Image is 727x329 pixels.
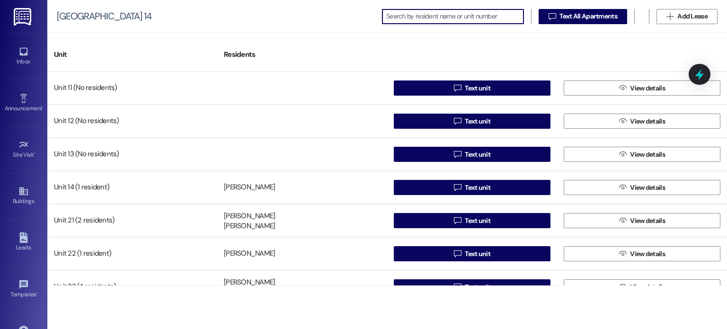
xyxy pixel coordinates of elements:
span: View details [630,116,665,126]
i:  [454,117,461,125]
i:  [454,84,461,92]
button: View details [564,246,720,261]
span: Text unit [465,282,490,292]
i:  [619,283,626,291]
div: [PERSON_NAME] [224,211,275,221]
img: ResiDesk Logo [14,8,33,26]
button: Add Lease [656,9,718,24]
i:  [619,151,626,158]
div: [PERSON_NAME] [224,222,275,231]
a: Site Visit • [5,137,43,162]
span: View details [630,83,665,93]
a: Templates • [5,276,43,302]
span: View details [630,282,665,292]
button: View details [564,147,720,162]
div: [PERSON_NAME] [224,277,275,287]
span: • [42,104,44,110]
span: Add Lease [677,11,708,21]
button: Text All Apartments [539,9,627,24]
span: Text unit [465,183,490,193]
span: • [34,150,35,157]
i:  [549,13,556,20]
div: [PERSON_NAME] [224,249,275,259]
i:  [454,151,461,158]
span: View details [630,150,665,160]
span: Text All Apartments [559,11,617,21]
div: Unit 11 (No residents) [47,79,217,98]
div: Unit 22 (1 resident) [47,244,217,263]
i:  [454,283,461,291]
span: View details [630,216,665,226]
button: View details [564,80,720,96]
div: [PERSON_NAME] [224,183,275,193]
i:  [454,217,461,224]
div: Unit 13 (No residents) [47,145,217,164]
button: Text unit [394,80,550,96]
button: View details [564,114,720,129]
i:  [619,84,626,92]
a: Leads [5,230,43,255]
span: View details [630,249,665,259]
button: Text unit [394,147,550,162]
input: Search by resident name or unit number [386,10,523,23]
div: Unit 23 (4 residents) [47,277,217,296]
button: View details [564,180,720,195]
i:  [666,13,674,20]
div: Residents [217,43,387,66]
div: [GEOGRAPHIC_DATA] 14 [57,11,151,21]
span: Text unit [465,216,490,226]
div: Unit 12 (No residents) [47,112,217,131]
span: Text unit [465,116,490,126]
i:  [619,217,626,224]
span: Text unit [465,83,490,93]
span: Text unit [465,150,490,160]
button: Text unit [394,279,550,294]
i:  [619,117,626,125]
span: • [36,290,38,296]
i:  [454,250,461,258]
div: Unit 21 (2 residents) [47,211,217,230]
a: Buildings [5,183,43,209]
i:  [454,184,461,191]
button: View details [564,279,720,294]
button: View details [564,213,720,228]
div: Unit 14 (1 resident) [47,178,217,197]
button: Text unit [394,180,550,195]
div: Unit [47,43,217,66]
button: Text unit [394,114,550,129]
button: Text unit [394,213,550,228]
i:  [619,184,626,191]
span: View details [630,183,665,193]
span: Text unit [465,249,490,259]
a: Inbox [5,44,43,69]
button: Text unit [394,246,550,261]
i:  [619,250,626,258]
